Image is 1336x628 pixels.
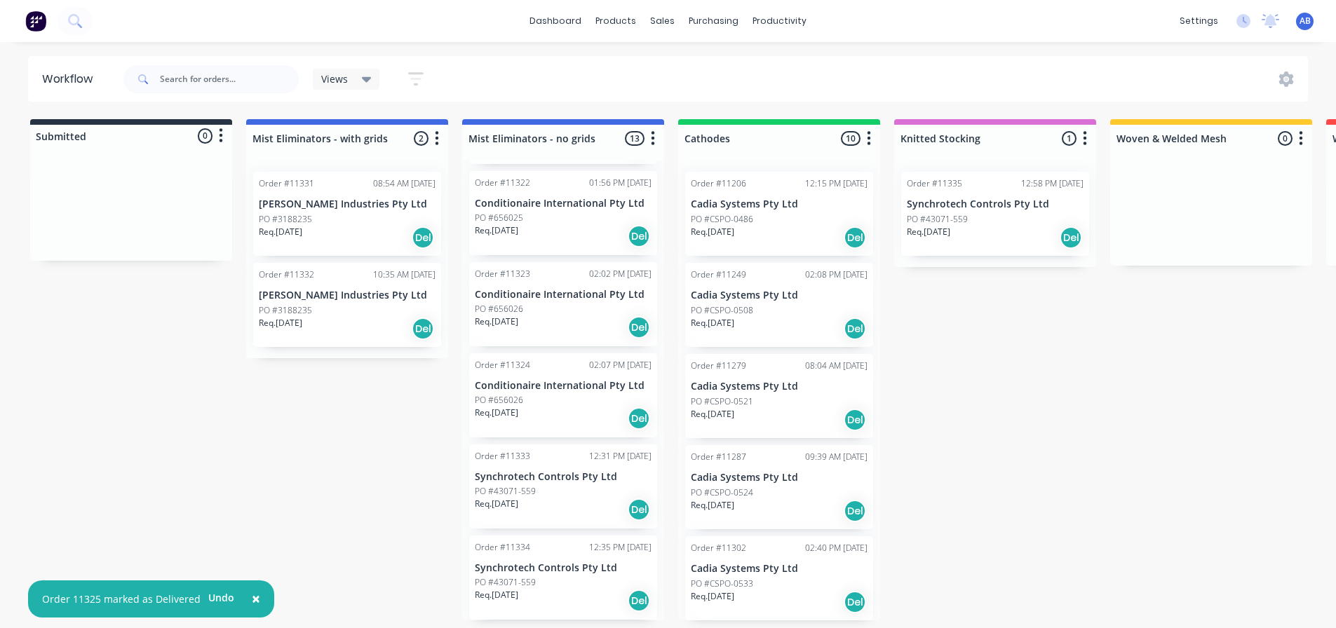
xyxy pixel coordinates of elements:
div: 02:40 PM [DATE] [805,542,868,554]
div: Order #1132302:02 PM [DATE]Conditionaire International Pty LtdPO #656026Req.[DATE]Del [469,262,657,346]
p: Req. [DATE] [259,317,302,329]
div: 02:08 PM [DATE] [805,268,868,281]
p: PO #656025 [475,212,523,224]
div: Del [628,225,650,247]
span: × [252,589,260,608]
div: Order #11334 [475,541,530,554]
div: Workflow [42,71,100,88]
span: Views [321,71,348,86]
div: Del [628,589,650,612]
div: Order #11332 [259,268,314,281]
input: Search for orders... [160,65,299,93]
p: Cadia Systems Pty Ltd [691,381,868,392]
div: Del [844,409,866,431]
p: Req. [DATE] [691,226,734,238]
p: Req. [DATE] [475,224,518,237]
div: 12:15 PM [DATE] [805,177,868,190]
div: 02:07 PM [DATE] [589,359,652,371]
div: Order #11206 [691,177,746,190]
span: AB [1300,15,1311,27]
p: Conditionaire International Pty Ltd [475,380,652,392]
p: Synchrotech Controls Pty Ltd [475,562,652,574]
div: 12:35 PM [DATE] [589,541,652,554]
div: products [588,11,643,32]
p: PO #656026 [475,303,523,315]
p: PO #3188235 [259,304,312,317]
div: Del [844,591,866,613]
p: Req. [DATE] [475,407,518,419]
p: [PERSON_NAME] Industries Pty Ltd [259,198,436,210]
p: Cadia Systems Pty Ltd [691,563,868,575]
button: Undo [201,587,242,608]
p: Synchrotech Controls Pty Ltd [907,198,1084,210]
p: Req. [DATE] [691,317,734,329]
div: Order #11331 [259,177,314,190]
p: Conditionaire International Pty Ltd [475,198,652,210]
p: PO #43071-559 [475,576,536,589]
div: Order #1127908:04 AM [DATE]Cadia Systems Pty LtdPO #CSPO-0521Req.[DATE]Del [685,354,873,438]
div: Order #1130202:40 PM [DATE]Cadia Systems Pty LtdPO #CSPO-0533Req.[DATE]Del [685,536,873,620]
p: Req. [DATE] [259,226,302,238]
div: Order #11279 [691,360,746,372]
div: settings [1173,11,1225,32]
p: Req. [DATE] [475,589,518,601]
img: Factory [25,11,46,32]
div: 02:02 PM [DATE] [589,268,652,280]
p: Req. [DATE] [475,315,518,328]
div: Order 11325 marked as Delivered [42,592,201,606]
p: PO #3188235 [259,213,312,226]
div: productivity [745,11,814,32]
p: Conditionaire International Pty Ltd [475,289,652,301]
p: PO #CSPO-0524 [691,486,753,499]
div: sales [643,11,682,32]
div: Order #1133108:54 AM [DATE][PERSON_NAME] Industries Pty LtdPO #3188235Req.[DATE]Del [253,172,441,256]
p: PO #43071-559 [475,485,536,498]
p: Req. [DATE] [691,408,734,421]
div: Order #11287 [691,451,746,463]
div: Del [412,318,434,340]
p: PO #43071-559 [907,213,968,226]
div: Del [844,500,866,522]
p: Cadia Systems Pty Ltd [691,472,868,484]
div: purchasing [682,11,745,32]
div: 12:31 PM [DATE] [589,450,652,463]
p: Req. [DATE] [691,499,734,512]
div: Del [628,407,650,430]
div: Order #1120612:15 PM [DATE]Cadia Systems Pty LtdPO #CSPO-0486Req.[DATE]Del [685,172,873,256]
div: 10:35 AM [DATE] [373,268,436,281]
p: PO #CSPO-0521 [691,395,753,408]
div: Order #1128709:39 AM [DATE]Cadia Systems Pty LtdPO #CSPO-0524Req.[DATE]Del [685,445,873,529]
div: Del [628,498,650,521]
div: Del [412,226,434,249]
div: 08:04 AM [DATE] [805,360,868,372]
div: Order #1132201:56 PM [DATE]Conditionaire International Pty LtdPO #656025Req.[DATE]Del [469,171,657,255]
div: Order #1133512:58 PM [DATE]Synchrotech Controls Pty LtdPO #43071-559Req.[DATE]Del [901,172,1089,256]
p: Cadia Systems Pty Ltd [691,289,868,301]
div: Del [628,316,650,339]
div: Del [844,318,866,340]
div: Order #11249 [691,268,746,281]
a: dashboard [522,11,588,32]
p: PO #CSPO-0533 [691,578,753,590]
div: Order #11335 [907,177,962,190]
div: 01:56 PM [DATE] [589,177,652,189]
div: Order #1133210:35 AM [DATE][PERSON_NAME] Industries Pty LtdPO #3188235Req.[DATE]Del [253,263,441,347]
button: Close [238,582,274,616]
div: Order #11324 [475,359,530,371]
p: Cadia Systems Pty Ltd [691,198,868,210]
div: Order #1133412:35 PM [DATE]Synchrotech Controls Pty LtdPO #43071-559Req.[DATE]Del [469,535,657,620]
div: Order #11322 [475,177,530,189]
div: Del [1060,226,1082,249]
p: Req. [DATE] [475,498,518,510]
p: PO #656026 [475,394,523,407]
div: 12:58 PM [DATE] [1021,177,1084,190]
div: Order #11323 [475,268,530,280]
p: Req. [DATE] [691,590,734,603]
div: Order #1132402:07 PM [DATE]Conditionaire International Pty LtdPO #656026Req.[DATE]Del [469,353,657,437]
div: Order #11302 [691,542,746,554]
p: Req. [DATE] [907,226,950,238]
p: PO #CSPO-0508 [691,304,753,317]
div: Order #1133312:31 PM [DATE]Synchrotech Controls Pty LtdPO #43071-559Req.[DATE]Del [469,444,657,528]
div: Order #1124902:08 PM [DATE]Cadia Systems Pty LtdPO #CSPO-0508Req.[DATE]Del [685,263,873,347]
p: PO #CSPO-0486 [691,213,753,226]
